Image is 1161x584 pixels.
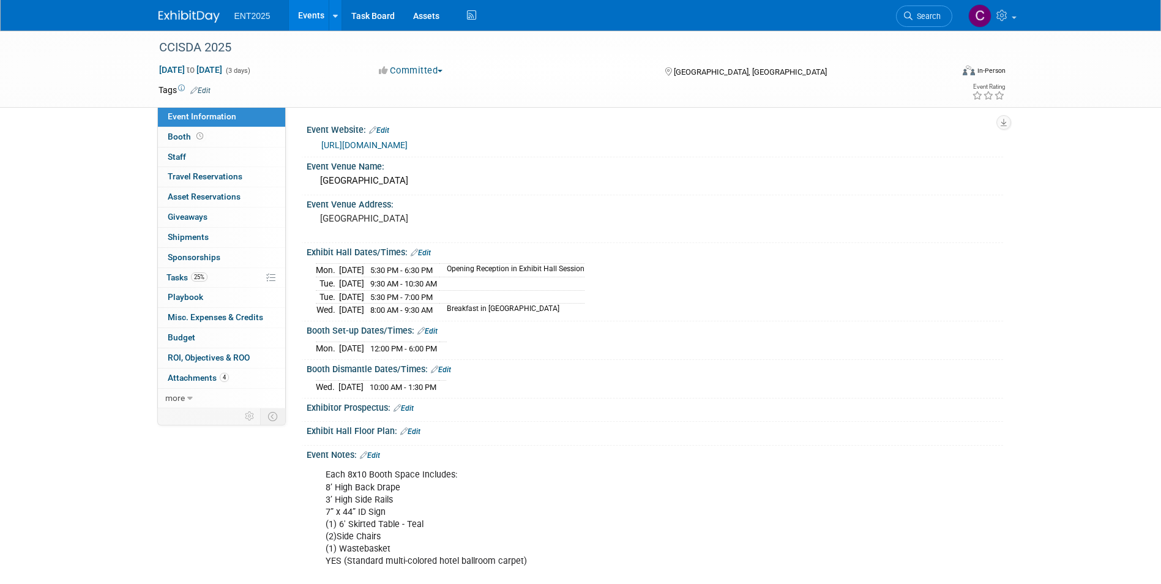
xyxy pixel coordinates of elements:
[225,67,250,75] span: (3 days)
[439,304,584,316] td: Breakfast in [GEOGRAPHIC_DATA]
[316,304,339,316] td: Wed.
[159,64,223,75] span: [DATE] [DATE]
[339,277,364,291] td: [DATE]
[194,132,206,141] span: Booth not reserved yet
[165,393,185,403] span: more
[370,293,433,302] span: 5:30 PM - 7:00 PM
[411,249,431,257] a: Edit
[307,399,1003,414] div: Exhibitor Prospectus:
[913,12,941,21] span: Search
[158,208,285,227] a: Giveaways
[307,446,1003,462] div: Event Notes:
[158,308,285,328] a: Misc. Expenses & Credits
[968,4,991,28] img: Colleen Mueller
[158,389,285,408] a: more
[168,353,250,362] span: ROI, Objectives & ROO
[963,66,975,75] img: Format-Inperson.png
[339,264,364,277] td: [DATE]
[417,327,438,335] a: Edit
[431,365,451,374] a: Edit
[400,427,420,436] a: Edit
[159,10,220,23] img: ExhibitDay
[168,292,203,302] span: Playbook
[316,277,339,291] td: Tue.
[168,152,186,162] span: Staff
[158,187,285,207] a: Asset Reservations
[158,248,285,268] a: Sponsorships
[260,408,285,424] td: Toggle Event Tabs
[972,84,1005,90] div: Event Rating
[158,328,285,348] a: Budget
[880,64,1006,82] div: Event Format
[239,408,261,424] td: Personalize Event Tab Strip
[338,381,364,394] td: [DATE]
[439,264,584,277] td: Opening Reception in Exhibit Hall Session
[168,232,209,242] span: Shipments
[370,266,433,275] span: 5:30 PM - 6:30 PM
[316,290,339,304] td: Tue.
[370,344,437,353] span: 12:00 PM - 6:00 PM
[158,369,285,388] a: Attachments4
[158,348,285,368] a: ROI, Objectives & ROO
[369,126,389,135] a: Edit
[168,332,195,342] span: Budget
[168,192,241,201] span: Asset Reservations
[674,67,827,77] span: [GEOGRAPHIC_DATA], [GEOGRAPHIC_DATA]
[339,304,364,316] td: [DATE]
[977,66,1006,75] div: In-Person
[158,268,285,288] a: Tasks25%
[166,272,207,282] span: Tasks
[307,422,1003,438] div: Exhibit Hall Floor Plan:
[168,171,242,181] span: Travel Reservations
[370,279,437,288] span: 9:30 AM - 10:30 AM
[370,305,433,315] span: 8:00 AM - 9:30 AM
[158,148,285,167] a: Staff
[190,86,211,95] a: Edit
[168,373,229,383] span: Attachments
[370,383,436,392] span: 10:00 AM - 1:30 PM
[316,381,338,394] td: Wed.
[159,84,211,96] td: Tags
[307,121,1003,137] div: Event Website:
[168,111,236,121] span: Event Information
[307,321,1003,337] div: Booth Set-up Dates/Times:
[307,243,1003,259] div: Exhibit Hall Dates/Times:
[158,288,285,307] a: Playbook
[168,312,263,322] span: Misc. Expenses & Credits
[339,342,364,355] td: [DATE]
[168,252,220,262] span: Sponsorships
[307,195,1003,211] div: Event Venue Address:
[360,451,380,460] a: Edit
[394,404,414,413] a: Edit
[316,264,339,277] td: Mon.
[307,157,1003,173] div: Event Venue Name:
[307,360,1003,376] div: Booth Dismantle Dates/Times:
[339,290,364,304] td: [DATE]
[155,37,934,59] div: CCISDA 2025
[185,65,196,75] span: to
[158,107,285,127] a: Event Information
[316,342,339,355] td: Mon.
[896,6,952,27] a: Search
[321,140,408,150] a: [URL][DOMAIN_NAME]
[168,132,206,141] span: Booth
[234,11,271,21] span: ENT2025
[316,171,994,190] div: [GEOGRAPHIC_DATA]
[158,167,285,187] a: Travel Reservations
[220,373,229,382] span: 4
[320,213,583,224] pre: [GEOGRAPHIC_DATA]
[168,212,207,222] span: Giveaways
[158,228,285,247] a: Shipments
[158,127,285,147] a: Booth
[191,272,207,282] span: 25%
[375,64,447,77] button: Committed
